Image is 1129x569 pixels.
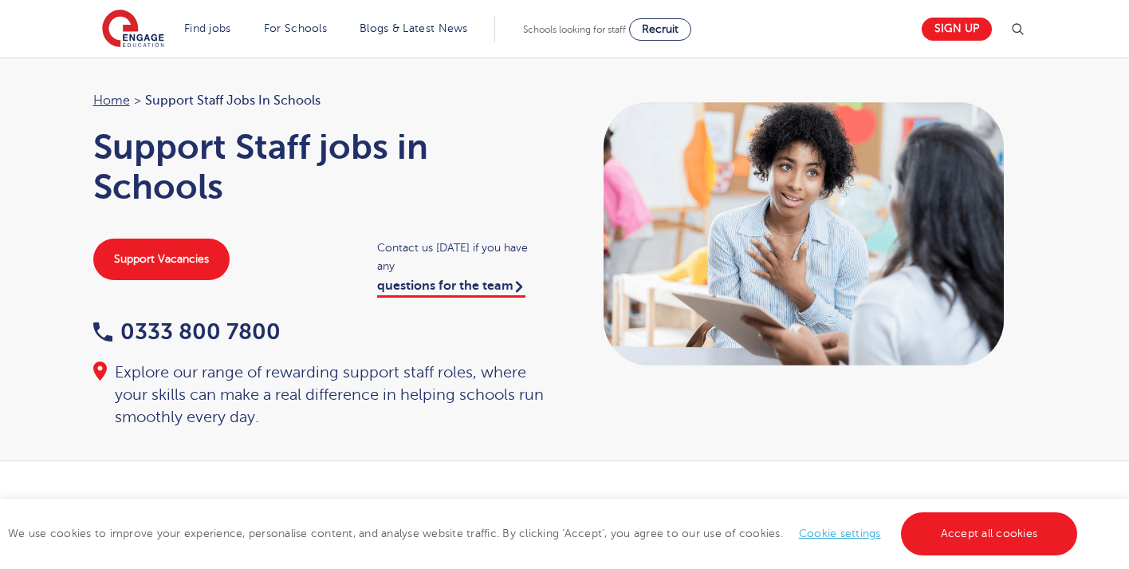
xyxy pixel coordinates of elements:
[93,239,230,280] a: Support Vacancies
[145,90,321,111] span: Support Staff jobs in Schools
[93,93,130,108] a: Home
[93,90,549,111] nav: breadcrumb
[799,528,881,539] a: Cookie settings
[102,10,164,49] img: Engage Education
[901,512,1078,555] a: Accept all cookies
[134,93,141,108] span: >
[523,24,626,35] span: Schools looking for staff
[922,18,992,41] a: Sign up
[93,127,549,207] h1: Support Staff jobs in Schools
[93,319,281,344] a: 0333 800 7800
[642,23,679,35] span: Recruit
[8,528,1081,539] span: We use cookies to improve your experience, personalise content, and analyse website traffic. By c...
[377,239,549,275] span: Contact us [DATE] if you have any
[629,18,691,41] a: Recruit
[377,279,525,298] a: questions for the team
[184,22,231,34] a: Find jobs
[264,22,327,34] a: For Schools
[360,22,468,34] a: Blogs & Latest News
[93,362,549,429] div: Explore our range of rewarding support staff roles, where your skills can make a real difference ...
